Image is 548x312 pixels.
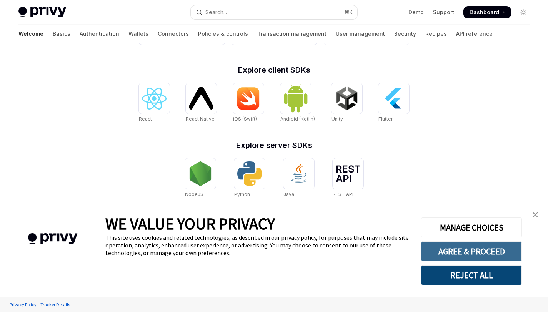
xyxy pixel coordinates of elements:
a: JavaJava [283,158,314,198]
span: Dashboard [470,8,499,16]
img: React Native [189,87,213,109]
span: iOS (Swift) [233,116,257,122]
a: Demo [408,8,424,16]
button: REJECT ALL [421,265,522,285]
a: User management [336,25,385,43]
span: Android (Kotlin) [280,116,315,122]
a: Authentication [80,25,119,43]
h2: Explore client SDKs [139,66,410,74]
a: Connectors [158,25,189,43]
div: This site uses cookies and related technologies, as described in our privacy policy, for purposes... [105,234,410,257]
span: React [139,116,152,122]
img: iOS (Swift) [236,87,261,110]
a: close banner [528,207,543,222]
div: Search... [205,8,227,17]
span: REST API [333,191,353,197]
a: iOS (Swift)iOS (Swift) [233,83,264,123]
a: NodeJSNodeJS [185,158,216,198]
img: Flutter [381,86,406,111]
span: NodeJS [185,191,203,197]
a: PythonPython [234,158,265,198]
a: Recipes [425,25,447,43]
a: Basics [53,25,70,43]
a: FlutterFlutter [378,83,409,123]
button: MANAGE CHOICES [421,217,522,237]
img: close banner [533,212,538,217]
img: Java [286,161,311,186]
img: REST API [336,165,360,182]
button: Open search [191,5,357,19]
a: Welcome [18,25,43,43]
a: ReactReact [139,83,170,123]
a: React NativeReact Native [186,83,217,123]
a: REST APIREST API [333,158,363,198]
span: Unity [331,116,343,122]
span: Java [283,191,294,197]
a: Android (Kotlin)Android (Kotlin) [280,83,315,123]
a: Dashboard [463,6,511,18]
a: Transaction management [257,25,326,43]
img: React [142,88,167,110]
a: Support [433,8,454,16]
h2: Explore server SDKs [139,141,410,149]
a: Privacy Policy [8,298,38,311]
a: Security [394,25,416,43]
a: Tracker Details [38,298,72,311]
a: UnityUnity [331,83,362,123]
img: Python [237,161,262,186]
img: NodeJS [188,161,213,186]
img: company logo [12,222,94,256]
button: Toggle dark mode [517,6,530,18]
span: Flutter [378,116,393,122]
img: light logo [18,7,66,18]
a: API reference [456,25,493,43]
span: Python [234,191,250,197]
img: Unity [335,86,359,111]
img: Android (Kotlin) [283,84,308,113]
span: WE VALUE YOUR PRIVACY [105,214,275,234]
a: Wallets [128,25,148,43]
span: React Native [186,116,215,122]
span: ⌘ K [345,9,353,15]
button: AGREE & PROCEED [421,241,522,261]
a: Policies & controls [198,25,248,43]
